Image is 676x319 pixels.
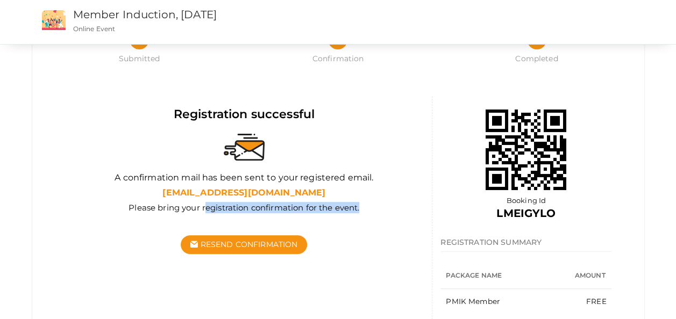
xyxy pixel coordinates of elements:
[437,53,636,64] span: Completed
[181,235,307,254] button: Resend Confirmation
[115,172,373,184] label: A confirmation mail has been sent to your registered email.
[73,8,217,21] a: Member Induction, [DATE]
[440,237,542,247] span: REGISTRATION SUMMARY
[239,53,437,64] span: Confirmation
[65,106,424,122] div: Registration successful
[73,24,411,33] p: Online Event
[162,187,325,198] b: [EMAIL_ADDRESS][DOMAIN_NAME]
[440,289,560,315] td: PMIK Member
[42,10,66,30] img: event2.png
[496,207,556,220] b: LMEIGYLO
[129,202,359,213] label: Please bring your registration confirmation for the event.
[472,96,580,204] img: 68da6e6046e0fb00013655fc
[586,297,607,306] span: FREE
[560,263,612,289] th: Amount
[40,53,239,64] span: Submitted
[507,196,546,205] span: Booking Id
[224,134,265,161] img: sent-email.svg
[201,240,298,249] span: Resend Confirmation
[440,263,560,289] th: Package Name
